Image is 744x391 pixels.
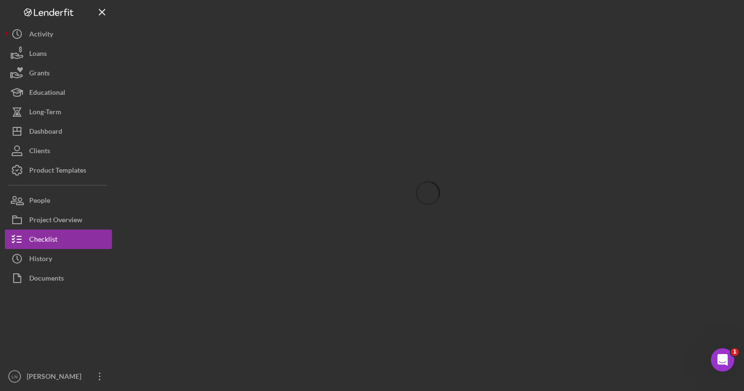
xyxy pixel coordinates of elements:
text: LN [12,374,18,379]
button: Loans [5,44,112,63]
div: People [29,191,50,213]
button: LN[PERSON_NAME] [5,367,112,386]
button: Educational [5,83,112,102]
button: Clients [5,141,112,160]
span: 1 [731,348,739,356]
div: History [29,249,52,271]
div: Activity [29,24,53,46]
button: History [5,249,112,268]
button: Documents [5,268,112,288]
button: Product Templates [5,160,112,180]
button: Dashboard [5,122,112,141]
div: Loans [29,44,47,66]
button: Long-Term [5,102,112,122]
div: [PERSON_NAME] [24,367,88,389]
button: People [5,191,112,210]
div: Clients [29,141,50,163]
div: Checklist [29,230,57,251]
button: Checklist [5,230,112,249]
div: Project Overview [29,210,82,232]
iframe: Intercom live chat [711,348,734,372]
button: Activity [5,24,112,44]
div: Dashboard [29,122,62,143]
button: Grants [5,63,112,83]
button: Project Overview [5,210,112,230]
div: Educational [29,83,65,105]
div: Product Templates [29,160,86,182]
div: Documents [29,268,64,290]
div: Grants [29,63,50,85]
div: Long-Term [29,102,61,124]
